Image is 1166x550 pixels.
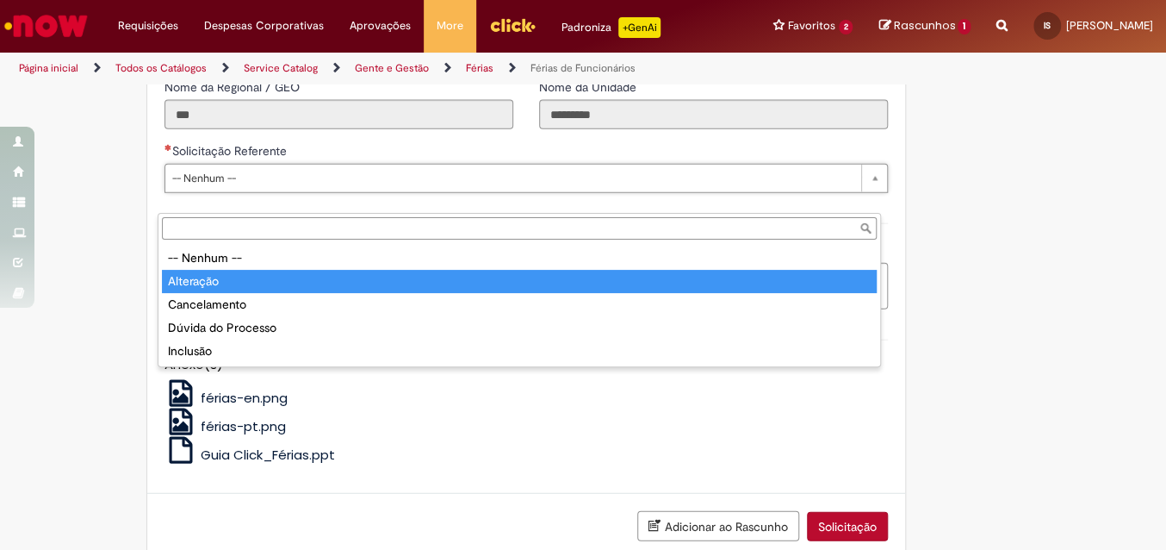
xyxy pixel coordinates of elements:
[162,340,877,363] div: Inclusão
[162,316,877,340] div: Dúvida do Processo
[162,247,877,270] div: -- Nenhum --
[162,293,877,316] div: Cancelamento
[162,270,877,293] div: Alteração
[158,243,880,366] ul: Solicitação Referente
